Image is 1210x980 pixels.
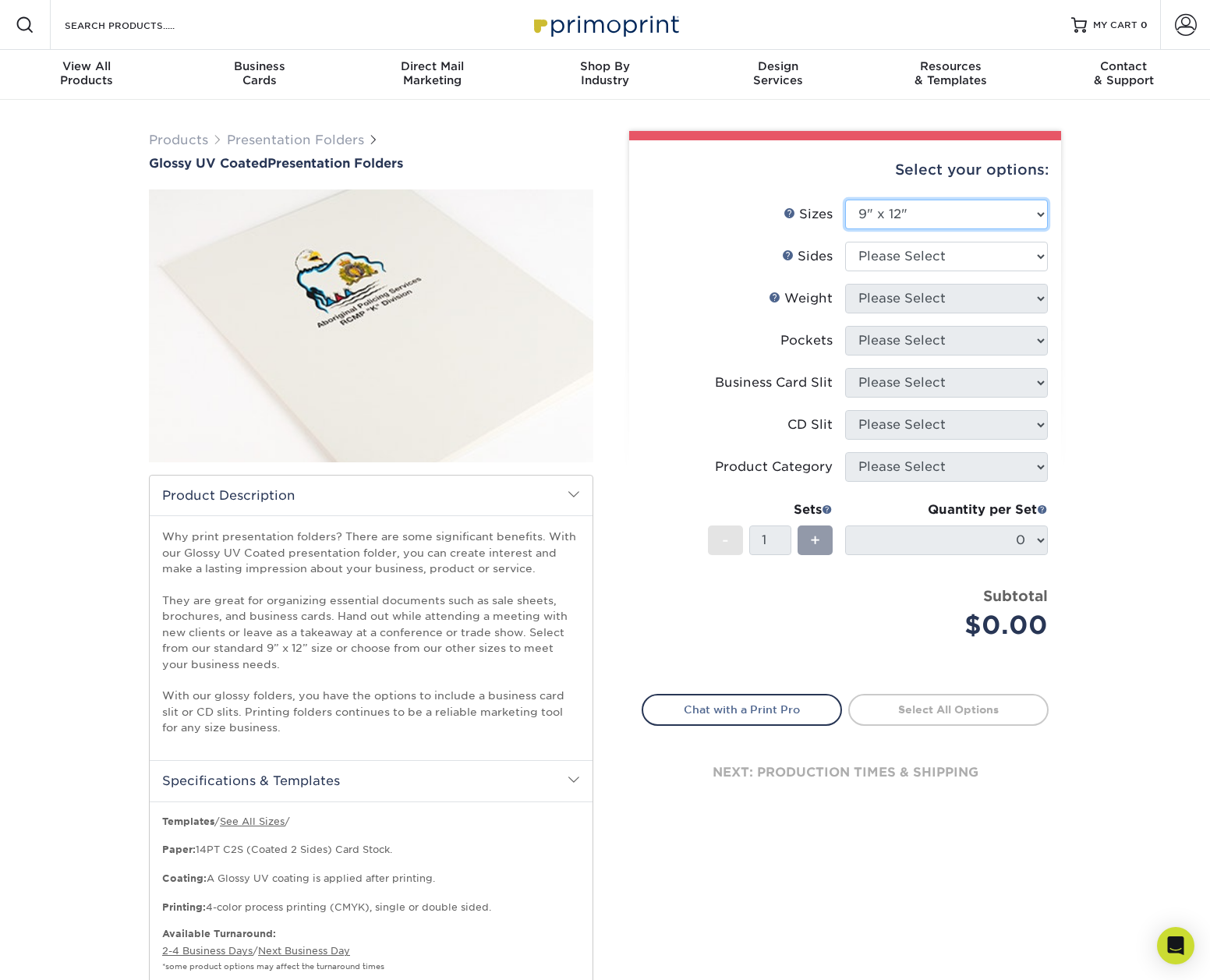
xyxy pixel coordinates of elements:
[173,59,346,87] div: Cards
[162,815,214,827] b: Templates
[1093,19,1137,32] span: MY CART
[642,140,1049,200] div: Select your options:
[162,901,206,913] strong: Printing:
[845,501,1048,519] div: Quantity per Set
[692,50,865,100] a: DesignServices
[692,59,865,73] span: Design
[150,476,593,515] h2: Product Description
[983,587,1048,604] strong: Subtotal
[642,726,1049,819] div: next: production times & shipping
[692,59,865,87] div: Services
[784,205,833,224] div: Sizes
[518,59,692,87] div: Industry
[162,815,580,915] p: / / 14PT C2S (Coated 2 Sides) Card Stock. A Glossy UV coating is applied after printing. 4-color ...
[345,50,518,100] a: Direct MailMarketing
[782,247,833,266] div: Sides
[769,289,833,308] div: Weight
[162,872,207,884] strong: Coating:
[715,373,833,392] div: Business Card Slit
[345,59,518,73] span: Direct Mail
[345,59,518,87] div: Marketing
[162,927,580,973] p: /
[1037,59,1210,73] span: Contact
[149,133,208,147] a: Products
[149,156,593,171] h1: Presentation Folders
[173,50,346,100] a: BusinessCards
[149,172,593,479] img: Glossy UV Coated 01
[150,760,593,801] h2: Specifications & Templates
[162,945,253,957] a: 2-4 Business Days
[715,458,833,476] div: Product Category
[865,59,1038,87] div: & Templates
[722,529,729,552] span: -
[162,529,580,735] p: Why print presentation folders? There are some significant benefits. With our Glossy UV Coated pr...
[865,50,1038,100] a: Resources& Templates
[258,945,350,957] a: Next Business Day
[810,529,820,552] span: +
[518,50,692,100] a: Shop ByIndustry
[642,694,842,725] a: Chat with a Print Pro
[162,928,276,939] b: Available Turnaround:
[162,962,384,971] small: *some product options may affect the turnaround times
[848,694,1049,725] a: Select All Options
[63,16,215,34] input: SEARCH PRODUCTS.....
[149,156,593,171] a: Glossy UV CoatedPresentation Folders
[1037,59,1210,87] div: & Support
[857,607,1048,644] div: $0.00
[149,156,267,171] span: Glossy UV Coated
[220,815,285,827] a: See All Sizes
[518,59,692,73] span: Shop By
[1037,50,1210,100] a: Contact& Support
[1157,927,1194,964] div: Open Intercom Messenger
[1141,19,1148,30] span: 0
[227,133,364,147] a: Presentation Folders
[173,59,346,73] span: Business
[787,416,833,434] div: CD Slit
[865,59,1038,73] span: Resources
[527,8,683,41] img: Primoprint
[162,844,196,855] strong: Paper:
[708,501,833,519] div: Sets
[780,331,833,350] div: Pockets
